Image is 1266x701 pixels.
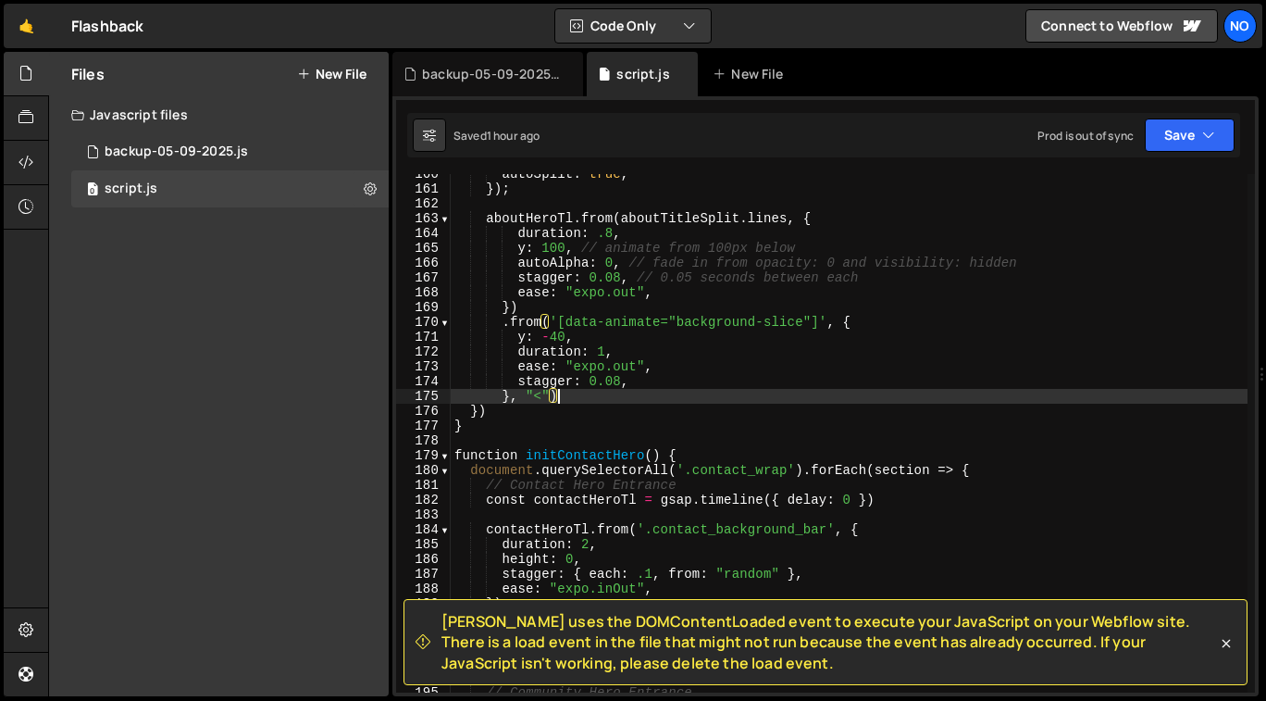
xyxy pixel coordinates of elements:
[71,64,105,84] h2: Files
[396,344,451,359] div: 172
[396,582,451,596] div: 188
[49,96,389,133] div: Javascript files
[555,9,711,43] button: Code Only
[396,211,451,226] div: 163
[396,419,451,433] div: 177
[396,596,451,611] div: 189
[4,4,49,48] a: 🤙
[396,626,451,641] div: 191
[396,226,451,241] div: 164
[396,507,451,522] div: 183
[396,330,451,344] div: 171
[396,270,451,285] div: 167
[396,478,451,493] div: 181
[396,433,451,448] div: 178
[1037,128,1134,144] div: Prod is out of sync
[396,522,451,537] div: 184
[396,374,451,389] div: 174
[396,315,451,330] div: 170
[441,611,1217,673] span: [PERSON_NAME] uses the DOMContentLoaded event to execute your JavaScript on your Webflow site. Th...
[396,641,451,656] div: 192
[396,493,451,507] div: 182
[396,685,451,700] div: 195
[396,167,451,182] div: 160
[396,256,451,270] div: 166
[396,463,451,478] div: 180
[396,567,451,582] div: 187
[297,67,366,81] button: New File
[1223,9,1257,43] a: No
[396,389,451,404] div: 175
[396,300,451,315] div: 169
[616,65,669,83] div: script.js
[71,15,143,37] div: Flashback
[71,170,389,207] div: 16670/45477.js
[1025,9,1218,43] a: Connect to Webflow
[396,285,451,300] div: 168
[396,448,451,463] div: 179
[396,359,451,374] div: 173
[1145,119,1235,152] button: Save
[396,670,451,685] div: 194
[396,241,451,256] div: 165
[713,65,790,83] div: New File
[396,182,451,196] div: 161
[87,183,98,198] span: 0
[396,611,451,626] div: 190
[396,552,451,567] div: 186
[396,404,451,419] div: 176
[396,656,451,670] div: 193
[71,133,389,170] div: 16670/46010.js
[105,144,248,160] div: backup-05-09-2025.js
[422,65,561,83] div: backup-05-09-2025.js
[396,196,451,211] div: 162
[487,128,540,144] div: 1 hour ago
[453,128,540,144] div: Saved
[396,537,451,552] div: 185
[105,181,157,197] div: script.js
